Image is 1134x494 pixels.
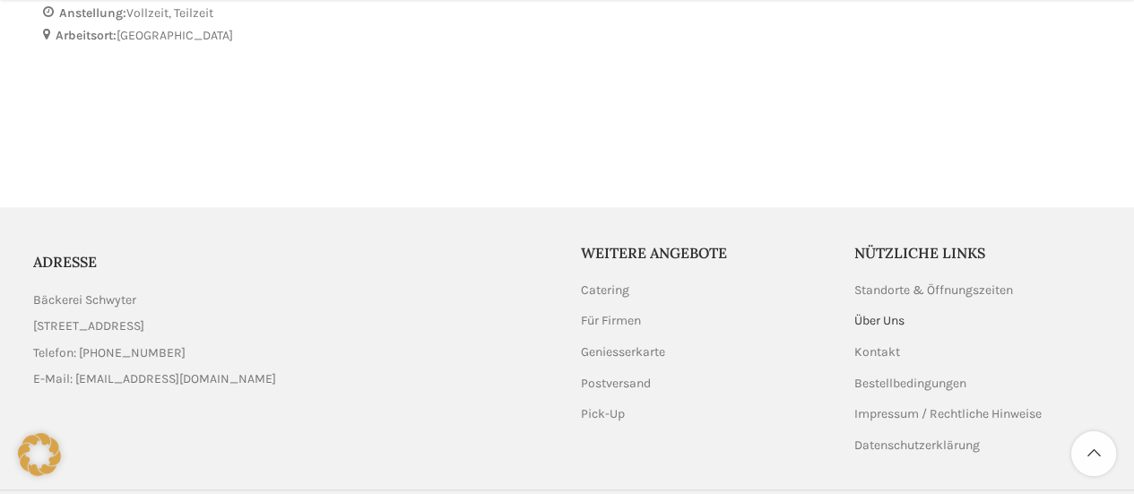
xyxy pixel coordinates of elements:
[854,282,1015,299] a: Standorte & Öffnungszeiten
[581,405,627,423] a: Pick-Up
[854,405,1043,423] a: Impressum / Rechtliche Hinweise
[33,253,97,271] span: ADRESSE
[117,28,233,43] span: [GEOGRAPHIC_DATA]
[854,243,1102,263] h5: Nützliche Links
[581,375,653,393] a: Postversand
[33,290,136,310] span: Bäckerei Schwyter
[1071,431,1116,476] a: Scroll to top button
[581,282,631,299] a: Catering
[33,343,554,363] a: List item link
[854,375,968,393] a: Bestellbedingungen
[581,243,828,263] h5: Weitere Angebote
[854,312,906,330] a: Über Uns
[854,437,982,455] a: Datenschutzerklärung
[854,343,902,361] a: Kontakt
[59,5,126,21] strong: Anstellung:
[56,28,117,43] strong: Arbeitsort:
[33,316,144,336] span: [STREET_ADDRESS]
[581,343,667,361] a: Geniesserkarte
[581,312,643,330] a: Für Firmen
[33,369,554,389] a: List item link
[174,5,213,21] span: Teilzeit
[126,5,174,21] span: Vollzeit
